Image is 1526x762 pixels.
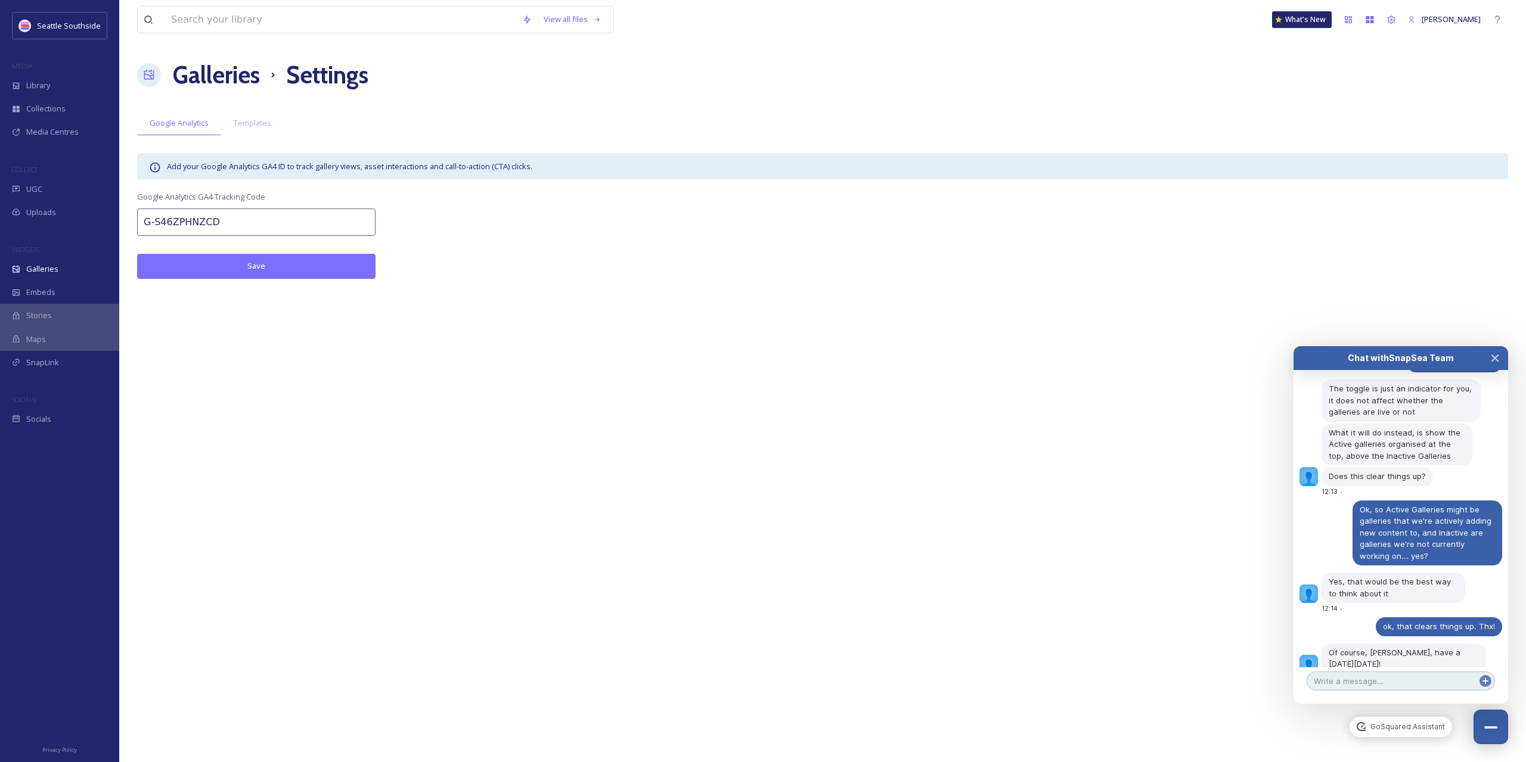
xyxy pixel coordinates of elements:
[137,191,265,203] span: Google Analytics GA4 Tracking Code
[1329,428,1463,461] span: What it will do instead, is show the Active galleries organised at the top, above the Inactive Ga...
[234,117,271,129] span: Templates
[1329,384,1474,416] span: The toggle is just an indicator for you, it does not affect whether the galleries are live or not
[167,161,532,172] span: Add your Google Analytics GA4 ID to track gallery views, asset interactions and call-to-action (C...
[12,165,38,174] span: COLLECT
[37,20,101,31] span: Seattle Southside
[26,103,66,114] span: Collections
[12,395,36,404] span: SOCIALS
[150,117,209,129] span: Google Analytics
[42,742,77,756] a: Privacy Policy
[1299,655,1319,674] img: default_avatar.png
[1339,605,1342,612] span: •
[1329,577,1453,598] span: Yes, that would be the best way to think about it
[1339,488,1342,496] span: •
[1422,14,1481,24] span: [PERSON_NAME]
[26,287,55,298] span: Embeds
[26,126,79,138] span: Media Centres
[26,334,46,345] span: Maps
[26,263,58,275] span: Galleries
[1299,584,1319,604] img: default_avatar.png
[26,413,51,425] span: Socials
[538,8,607,31] a: View all files
[12,245,39,254] span: WIDGETS
[137,254,376,278] button: Save
[12,61,33,70] span: MEDIA
[19,20,31,32] img: uRWeGss8_400x400.jpg
[26,357,59,368] span: SnapLink
[165,7,516,33] input: Search your library
[1322,605,1352,612] div: 12:14
[1402,8,1487,31] a: [PERSON_NAME]
[26,310,52,321] span: Stories
[1474,710,1508,744] button: Close Chat
[1360,505,1494,561] span: Ok, so Active Galleries might be galleries that we're actively adding new content to, and Inactiv...
[1329,648,1463,669] span: Of course, [PERSON_NAME], have a [DATE][DATE]!
[26,183,42,195] span: UGC
[1322,488,1352,496] div: 12:13
[1329,471,1426,481] span: Does this clear things up?
[26,80,50,91] span: Library
[26,207,56,218] span: Uploads
[137,209,376,236] input: G-XXXXXXXX
[1383,621,1495,631] span: ok, that clears things up. Thx!
[42,746,77,754] span: Privacy Policy
[1272,11,1332,28] a: What's New
[1482,346,1508,370] button: Close Chat
[1315,352,1487,364] div: Chat with SnapSea Team
[286,57,368,93] h1: Settings
[1350,717,1451,737] a: GoSquared Assistant
[1299,467,1319,486] img: default_avatar.png
[173,57,260,93] a: Galleries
